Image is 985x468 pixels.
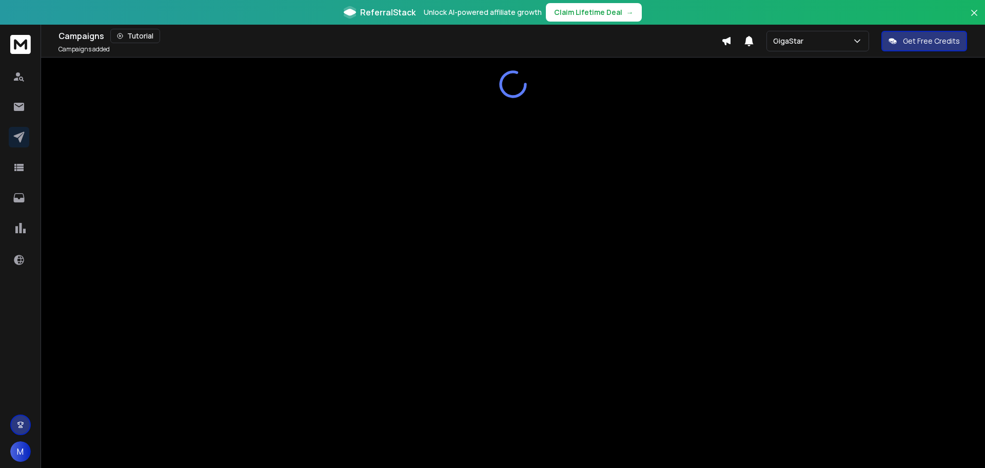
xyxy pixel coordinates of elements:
[58,45,110,53] p: Campaigns added
[58,29,721,43] div: Campaigns
[360,6,416,18] span: ReferralStack
[626,7,634,17] span: →
[110,29,160,43] button: Tutorial
[773,36,807,46] p: GigaStar
[903,36,960,46] p: Get Free Credits
[424,7,542,17] p: Unlock AI-powered affiliate growth
[10,441,31,462] button: M
[546,3,642,22] button: Claim Lifetime Deal→
[881,31,967,51] button: Get Free Credits
[968,6,981,31] button: Close banner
